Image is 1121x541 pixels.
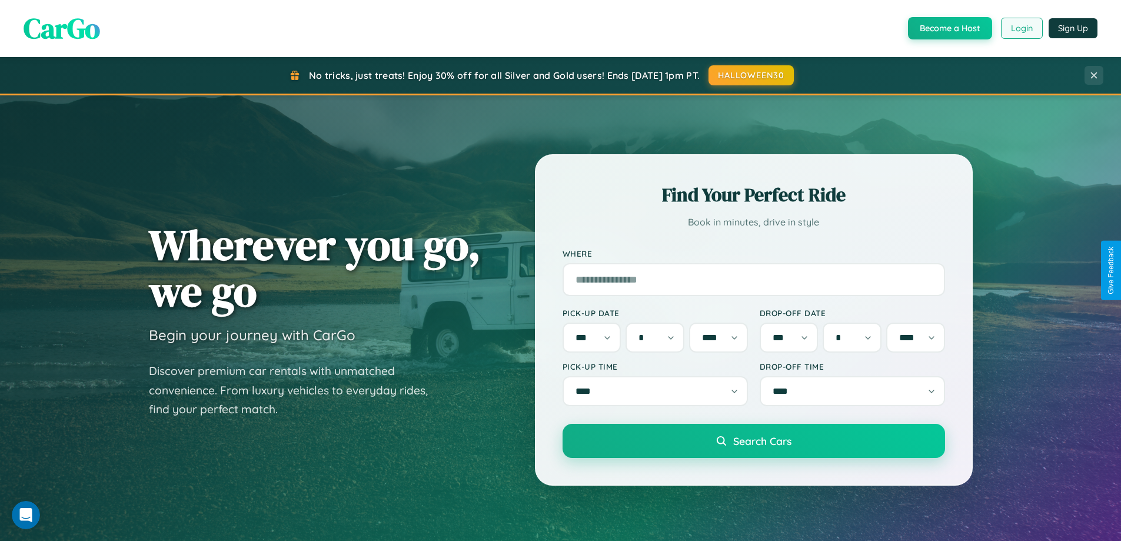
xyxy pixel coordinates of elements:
[1049,18,1097,38] button: Sign Up
[309,69,700,81] span: No tricks, just treats! Enjoy 30% off for all Silver and Gold users! Ends [DATE] 1pm PT.
[563,424,945,458] button: Search Cars
[563,361,748,371] label: Pick-up Time
[149,221,481,314] h1: Wherever you go, we go
[1107,247,1115,294] div: Give Feedback
[563,248,945,258] label: Where
[908,17,992,39] button: Become a Host
[563,182,945,208] h2: Find Your Perfect Ride
[24,9,100,48] span: CarGo
[733,434,791,447] span: Search Cars
[760,308,945,318] label: Drop-off Date
[149,361,443,419] p: Discover premium car rentals with unmatched convenience. From luxury vehicles to everyday rides, ...
[760,361,945,371] label: Drop-off Time
[12,501,40,529] iframe: Intercom live chat
[708,65,794,85] button: HALLOWEEN30
[563,308,748,318] label: Pick-up Date
[563,214,945,231] p: Book in minutes, drive in style
[149,326,355,344] h3: Begin your journey with CarGo
[1001,18,1043,39] button: Login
